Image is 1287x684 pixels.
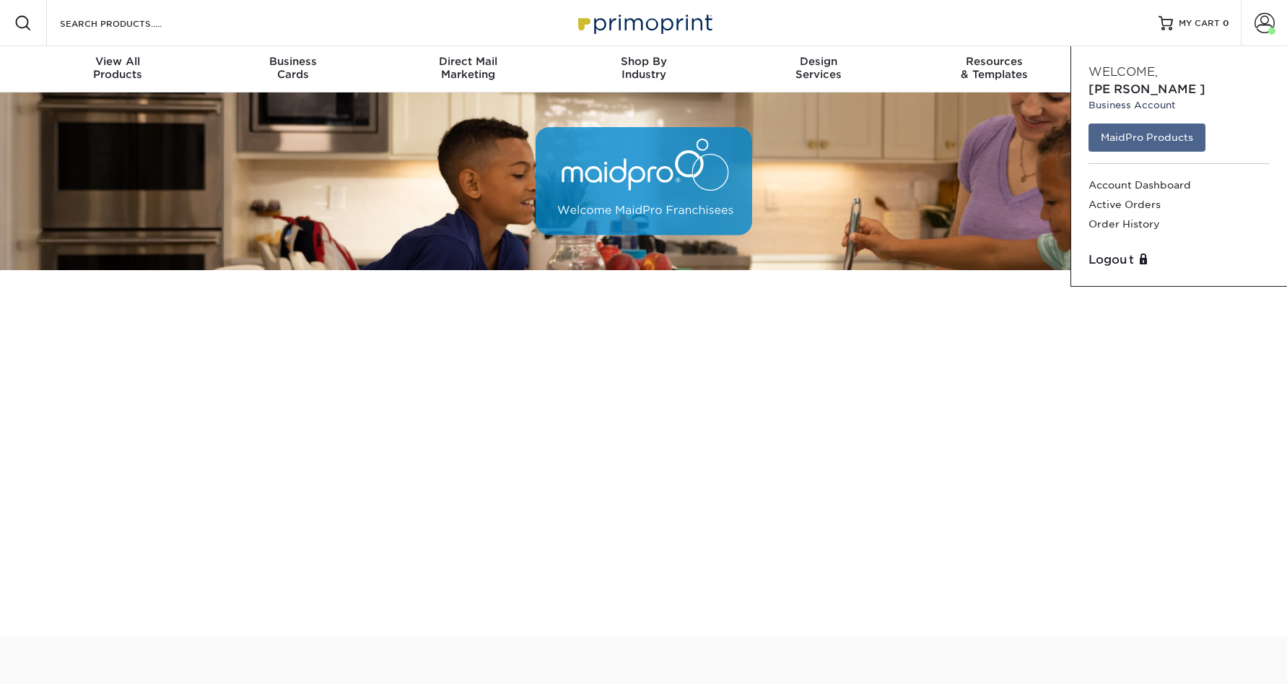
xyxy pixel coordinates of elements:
div: Services [731,55,907,81]
a: View AllProducts [30,46,206,92]
span: Welcome, [1089,65,1158,79]
div: Industry [556,55,731,81]
a: Shop ByIndustry [556,46,731,92]
a: DesignServices [731,46,907,92]
span: MY CART [1179,17,1220,30]
span: 0 [1223,18,1229,28]
small: Business Account [1089,98,1270,112]
img: Primoprint [572,7,716,38]
span: View All [30,55,206,68]
span: Business [205,55,380,68]
span: Direct Mail [380,55,556,68]
a: MaidPro Products [1089,124,1205,151]
a: Direct MailMarketing [380,46,556,92]
input: SEARCH PRODUCTS..... [58,14,199,32]
span: Resources [907,55,1082,68]
span: Shop By [556,55,731,68]
div: Marketing [380,55,556,81]
div: Products [30,55,206,81]
a: Resources& Templates [907,46,1082,92]
a: Account Dashboard [1089,176,1270,195]
span: Design [731,55,907,68]
a: BusinessCards [205,46,380,92]
a: Logout [1089,251,1270,269]
span: [PERSON_NAME] [1089,82,1205,96]
a: Active Orders [1089,195,1270,215]
div: & Templates [907,55,1082,81]
a: Order History [1089,215,1270,234]
img: MaidPro [536,127,752,235]
div: Cards [205,55,380,81]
